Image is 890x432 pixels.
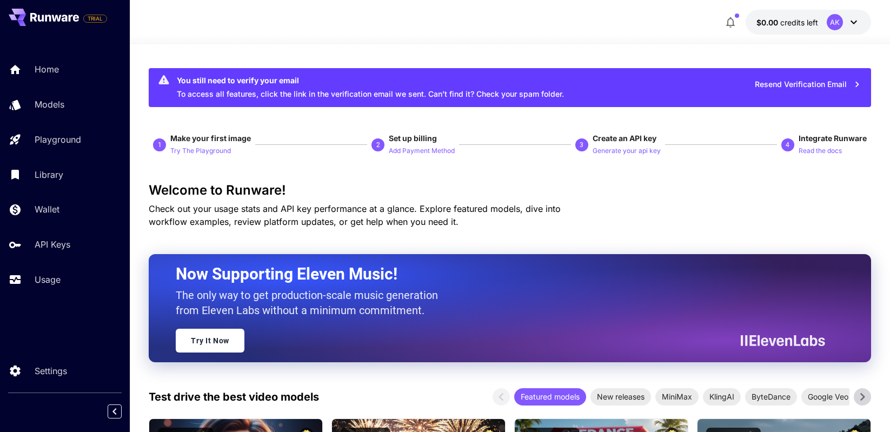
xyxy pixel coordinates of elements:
[703,388,741,406] div: KlingAI
[389,144,455,157] button: Add Payment Method
[593,146,661,156] p: Generate your api key
[170,144,231,157] button: Try The Playground
[749,74,867,96] button: Resend Verification Email
[801,388,855,406] div: Google Veo
[780,18,818,27] span: credits left
[35,364,67,377] p: Settings
[801,391,855,402] span: Google Veo
[177,71,564,104] div: To access all features, click the link in the verification email we sent. Can’t find it? Check yo...
[756,17,818,28] div: $0.00
[149,203,561,227] span: Check out your usage stats and API key performance at a glance. Explore featured models, dive int...
[799,144,842,157] button: Read the docs
[593,144,661,157] button: Generate your api key
[786,140,789,150] p: 4
[827,14,843,30] div: AK
[745,388,797,406] div: ByteDance
[149,389,319,405] p: Test drive the best video models
[149,183,871,198] h3: Welcome to Runware!
[746,10,871,35] button: $0.00AK
[177,75,564,86] div: You still need to verify your email
[83,12,107,25] span: Add your payment card to enable full platform functionality.
[108,404,122,418] button: Collapse sidebar
[170,146,231,156] p: Try The Playground
[35,98,64,111] p: Models
[35,203,59,216] p: Wallet
[799,146,842,156] p: Read the docs
[655,391,699,402] span: MiniMax
[514,388,586,406] div: Featured models
[35,238,70,251] p: API Keys
[158,140,162,150] p: 1
[514,391,586,402] span: Featured models
[35,133,81,146] p: Playground
[35,168,63,181] p: Library
[35,273,61,286] p: Usage
[376,140,380,150] p: 2
[655,388,699,406] div: MiniMax
[176,264,817,284] h2: Now Supporting Eleven Music!
[590,391,651,402] span: New releases
[799,134,867,143] span: Integrate Runware
[389,146,455,156] p: Add Payment Method
[756,18,780,27] span: $0.00
[170,134,251,143] span: Make your first image
[35,63,59,76] p: Home
[84,15,107,23] span: TRIAL
[703,391,741,402] span: KlingAI
[176,329,244,353] a: Try It Now
[593,134,656,143] span: Create an API key
[176,288,446,318] p: The only way to get production-scale music generation from Eleven Labs without a minimum commitment.
[389,134,437,143] span: Set up billing
[580,140,583,150] p: 3
[745,391,797,402] span: ByteDance
[116,402,130,421] div: Collapse sidebar
[590,388,651,406] div: New releases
